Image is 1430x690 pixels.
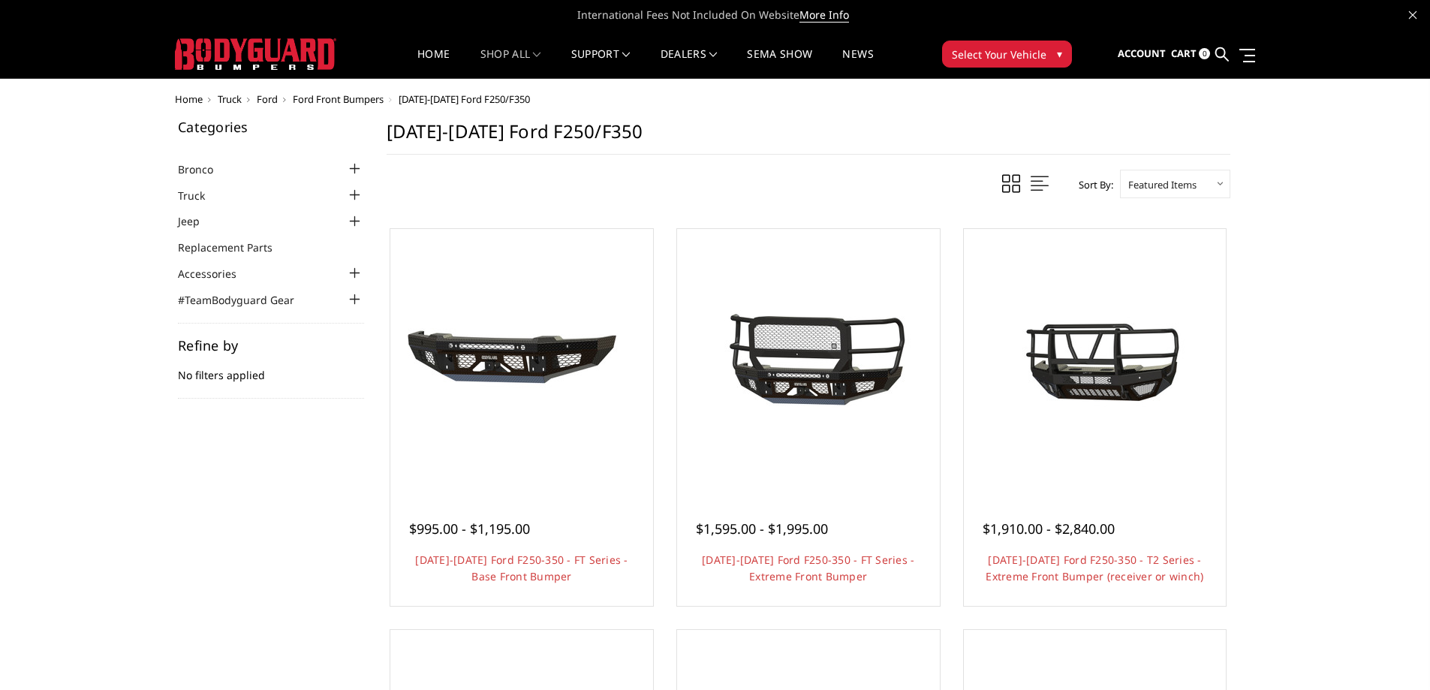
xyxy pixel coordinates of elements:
[702,553,914,583] a: [DATE]-[DATE] Ford F250-350 - FT Series - Extreme Front Bumper
[178,188,224,203] a: Truck
[257,92,278,106] a: Ford
[394,233,649,488] a: 2023-2025 Ford F250-350 - FT Series - Base Front Bumper
[399,92,530,106] span: [DATE]-[DATE] Ford F250/F350
[178,161,232,177] a: Bronco
[178,266,255,282] a: Accessories
[178,339,364,399] div: No filters applied
[1057,46,1062,62] span: ▾
[571,49,631,78] a: Support
[218,92,242,106] a: Truck
[952,47,1046,62] span: Select Your Vehicle
[178,240,291,255] a: Replacement Parts
[968,233,1223,488] a: 2023-2025 Ford F250-350 - T2 Series - Extreme Front Bumper (receiver or winch) 2023-2025 Ford F25...
[681,233,936,488] a: 2023-2025 Ford F250-350 - FT Series - Extreme Front Bumper 2023-2025 Ford F250-350 - FT Series - ...
[293,92,384,106] a: Ford Front Bumpers
[986,553,1203,583] a: [DATE]-[DATE] Ford F250-350 - T2 Series - Extreme Front Bumper (receiver or winch)
[1171,34,1210,74] a: Cart 0
[1171,47,1197,60] span: Cart
[661,49,718,78] a: Dealers
[178,213,218,229] a: Jeep
[480,49,541,78] a: shop all
[1070,173,1113,196] label: Sort By:
[983,520,1115,538] span: $1,910.00 - $2,840.00
[178,339,364,352] h5: Refine by
[178,120,364,134] h5: Categories
[1118,34,1166,74] a: Account
[175,38,336,70] img: BODYGUARD BUMPERS
[1199,48,1210,59] span: 0
[696,520,828,538] span: $1,595.00 - $1,995.00
[402,304,642,417] img: 2023-2025 Ford F250-350 - FT Series - Base Front Bumper
[175,92,203,106] a: Home
[799,8,849,23] a: More Info
[417,49,450,78] a: Home
[178,292,313,308] a: #TeamBodyguard Gear
[1118,47,1166,60] span: Account
[387,120,1230,155] h1: [DATE]-[DATE] Ford F250/F350
[409,520,530,538] span: $995.00 - $1,195.00
[942,41,1072,68] button: Select Your Vehicle
[415,553,628,583] a: [DATE]-[DATE] Ford F250-350 - FT Series - Base Front Bumper
[974,293,1215,427] img: 2023-2025 Ford F250-350 - T2 Series - Extreme Front Bumper (receiver or winch)
[842,49,873,78] a: News
[747,49,812,78] a: SEMA Show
